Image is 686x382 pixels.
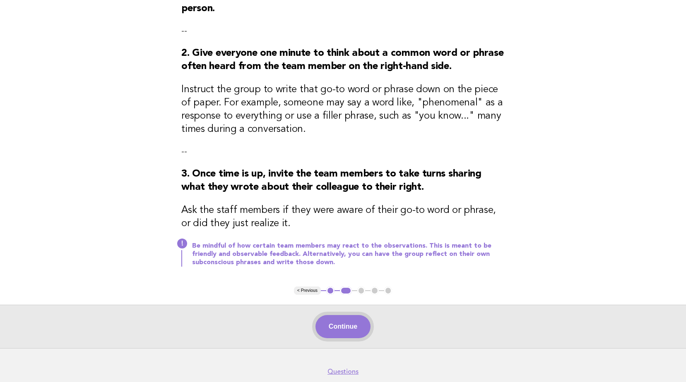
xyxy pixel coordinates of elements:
[192,242,505,267] p: Be mindful of how certain team members may react to the observations. This is meant to be friendl...
[315,315,371,338] button: Continue
[181,204,505,230] h3: Ask the staff members if they were aware of their go-to word or phrase, or did they just realize it.
[327,368,359,376] a: Questions
[326,286,335,295] button: 1
[294,286,321,295] button: < Previous
[181,83,505,136] h3: Instruct the group to write that go-to word or phrase down on the piece of paper. For example, so...
[181,146,505,158] p: --
[340,286,352,295] button: 2
[181,169,481,192] strong: 3. Once time is up, invite the team members to take turns sharing what they wrote about their col...
[181,25,505,37] p: --
[181,48,503,72] strong: 2. Give everyone one minute to think about a common word or phrase often heard from the team memb...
